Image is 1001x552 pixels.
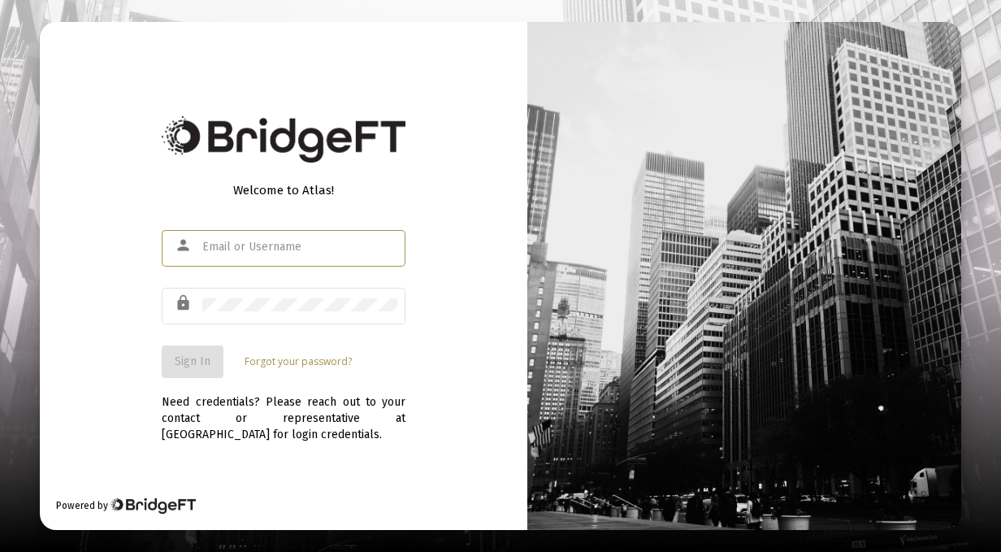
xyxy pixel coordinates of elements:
div: Need credentials? Please reach out to your contact or representative at [GEOGRAPHIC_DATA] for log... [162,378,405,443]
input: Email or Username [202,241,397,254]
mat-icon: person [175,236,194,255]
button: Sign In [162,346,223,378]
div: Powered by [56,498,195,514]
span: Sign In [175,354,210,368]
a: Forgot your password? [245,354,352,370]
img: Bridge Financial Technology Logo [162,116,405,163]
img: Bridge Financial Technology Logo [110,498,195,514]
mat-icon: lock [175,293,194,313]
div: Welcome to Atlas! [162,182,405,198]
